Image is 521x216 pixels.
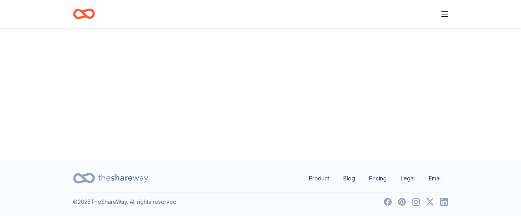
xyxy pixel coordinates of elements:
a: Pricing [363,171,393,186]
a: Product [303,171,335,186]
a: Blog [337,171,361,186]
a: Legal [394,171,421,186]
p: © 2025 TheShareWay. All rights reserved. [73,197,178,207]
a: Email [423,171,448,186]
a: Home [73,5,95,23]
nav: quick links [303,171,448,186]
